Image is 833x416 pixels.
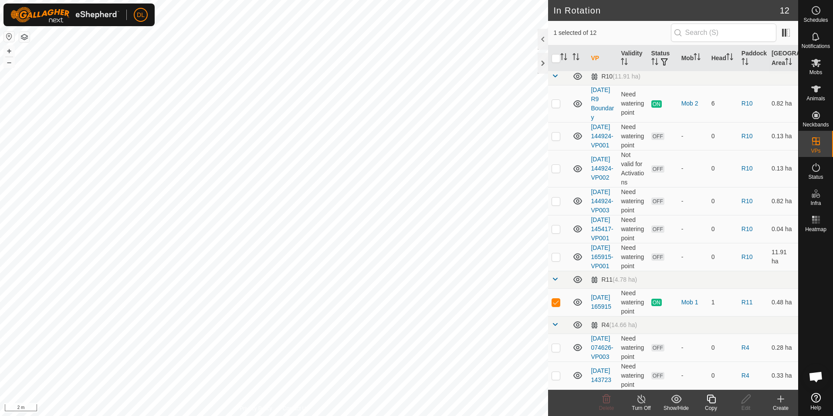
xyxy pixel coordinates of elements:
span: OFF [651,133,664,140]
h2: In Rotation [553,5,779,16]
div: - [681,252,704,262]
td: 0 [708,334,738,361]
td: 0.13 ha [768,150,798,187]
td: Need watering point [617,288,647,316]
span: Notifications [802,44,830,49]
a: Help [799,389,833,414]
p-sorticon: Activate to sort [651,59,658,66]
td: 6 [708,85,738,122]
span: DL [137,10,145,20]
td: Need watering point [617,334,647,361]
div: Show/Hide [659,404,694,412]
span: (4.78 ha) [613,276,637,283]
div: Create [763,404,798,412]
p-sorticon: Activate to sort [572,55,579,61]
div: - [681,225,704,234]
td: Need watering point [617,187,647,215]
div: - [681,164,704,173]
th: VP [587,45,617,72]
div: - [681,343,704,352]
a: R10 [742,198,753,205]
button: Map Layers [19,32,30,42]
span: Mobs [809,70,822,75]
div: R10 [591,73,640,80]
td: 0.28 ha [768,334,798,361]
a: [DATE] 145417-VP001 [591,216,613,242]
img: Gallagher Logo [10,7,119,23]
a: [DATE] 144924-VP003 [591,188,613,214]
a: R10 [742,100,753,107]
span: ON [651,299,662,306]
p-sorticon: Activate to sort [785,59,792,66]
td: Not valid for Activations [617,150,647,187]
td: Need watering point [617,361,647,389]
span: Animals [806,96,825,101]
span: OFF [651,198,664,205]
th: Mob [678,45,708,72]
p-sorticon: Activate to sort [742,59,748,66]
div: - [681,132,704,141]
a: R11 [742,299,753,306]
button: – [4,57,14,68]
p-sorticon: Activate to sort [694,55,701,61]
button: Reset Map [4,31,14,42]
span: Neckbands [803,122,829,127]
div: Mob 1 [681,298,704,307]
td: 0.48 ha [768,288,798,316]
a: [DATE] 143723 [591,367,611,383]
td: 0 [708,215,738,243]
p-sorticon: Activate to sort [560,55,567,61]
div: - [681,371,704,380]
span: Heatmap [805,227,826,232]
a: [DATE] 144924-VP001 [591,123,613,149]
span: (14.66 ha) [609,321,637,328]
a: R10 [742,253,753,260]
span: Delete [599,405,614,411]
td: 0 [708,187,738,215]
div: R4 [591,321,637,329]
div: Turn Off [624,404,659,412]
span: ON [651,100,662,108]
div: R11 [591,276,637,283]
span: VPs [811,148,820,153]
th: Paddock [738,45,768,72]
span: OFF [651,344,664,351]
span: (11.91 ha) [613,73,640,80]
td: Need watering point [617,215,647,243]
a: [DATE] R9 Boundary [591,86,614,121]
div: Mob 2 [681,99,704,108]
span: OFF [651,165,664,173]
span: Infra [810,201,821,206]
a: R4 [742,344,749,351]
span: OFF [651,225,664,233]
a: R10 [742,133,753,140]
th: [GEOGRAPHIC_DATA] Area [768,45,798,72]
a: Contact Us [283,405,308,413]
td: 0.82 ha [768,187,798,215]
span: 1 selected of 12 [553,28,670,38]
span: Help [810,405,821,410]
td: 0 [708,122,738,150]
div: Edit [728,404,763,412]
td: 0 [708,243,738,271]
td: 11.91 ha [768,243,798,271]
td: Need watering point [617,85,647,122]
a: [DATE] 074626-VP003 [591,335,613,360]
a: R10 [742,225,753,232]
span: OFF [651,253,664,261]
p-sorticon: Activate to sort [726,55,733,61]
input: Search (S) [671,24,776,42]
td: 0 [708,361,738,389]
p-sorticon: Activate to sort [621,59,628,66]
th: Head [708,45,738,72]
div: Copy [694,404,728,412]
td: Need watering point [617,243,647,271]
th: Status [648,45,678,72]
span: 12 [780,4,789,17]
span: Status [808,174,823,180]
a: R4 [742,372,749,379]
div: - [681,197,704,206]
td: 0.04 ha [768,215,798,243]
button: + [4,46,14,56]
a: Privacy Policy [240,405,272,413]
